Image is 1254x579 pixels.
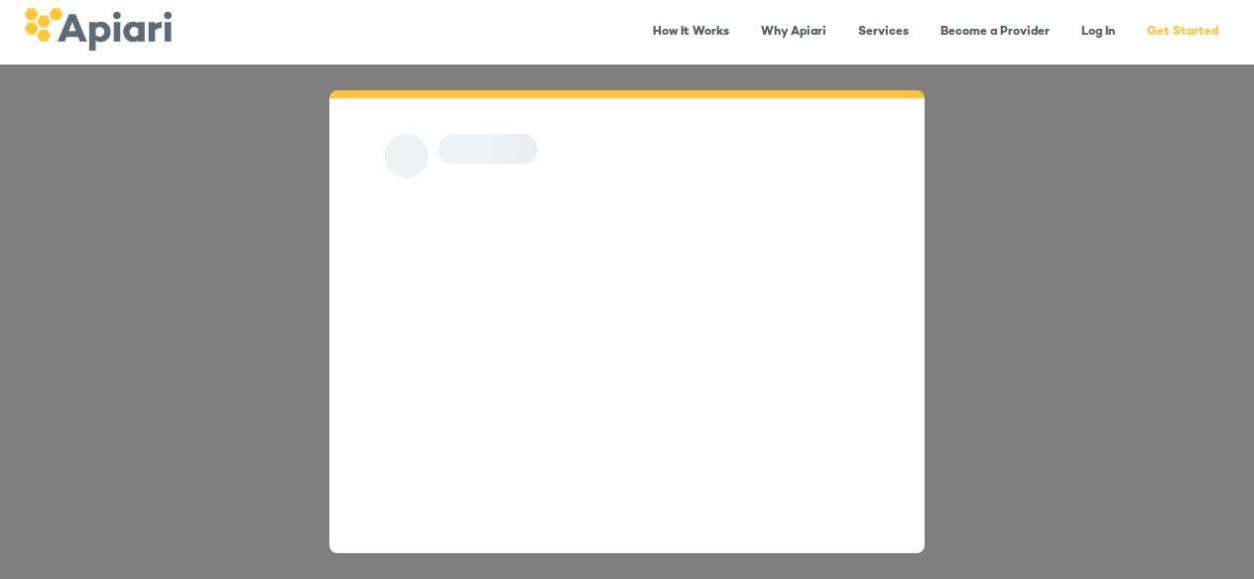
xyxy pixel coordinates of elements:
[749,12,838,53] a: Why Apiari
[929,12,1062,53] a: Become a Provider
[641,12,741,53] a: How It Works
[24,8,172,51] img: logo
[1069,12,1127,53] a: Log In
[846,12,921,53] a: Services
[1135,12,1230,53] a: Get Started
